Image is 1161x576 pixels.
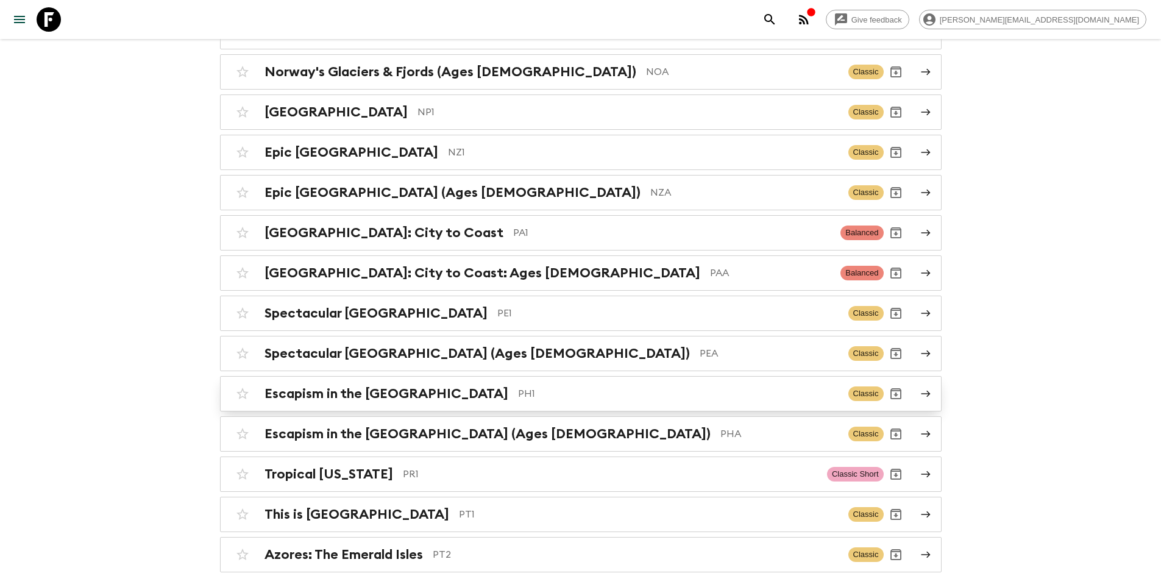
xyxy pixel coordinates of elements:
button: Archive [884,60,908,84]
a: Spectacular [GEOGRAPHIC_DATA] (Ages [DEMOGRAPHIC_DATA])PEAClassicArchive [220,336,942,371]
a: Spectacular [GEOGRAPHIC_DATA]PE1ClassicArchive [220,296,942,331]
p: NP1 [417,105,839,119]
button: Archive [884,100,908,124]
h2: Spectacular [GEOGRAPHIC_DATA] [265,305,488,321]
span: Balanced [840,266,883,280]
p: PT2 [433,547,839,562]
p: PT1 [459,507,839,522]
div: [PERSON_NAME][EMAIL_ADDRESS][DOMAIN_NAME] [919,10,1146,29]
span: Classic [848,547,884,562]
a: [GEOGRAPHIC_DATA]NP1ClassicArchive [220,94,942,130]
a: [GEOGRAPHIC_DATA]: City to CoastPA1BalancedArchive [220,215,942,251]
p: PH1 [518,386,839,401]
span: Classic [848,427,884,441]
p: PE1 [497,306,839,321]
h2: Epic [GEOGRAPHIC_DATA] (Ages [DEMOGRAPHIC_DATA]) [265,185,641,201]
button: menu [7,7,32,32]
span: Classic [848,346,884,361]
span: Classic [848,386,884,401]
span: Classic Short [827,467,884,482]
a: Give feedback [826,10,909,29]
h2: Tropical [US_STATE] [265,466,393,482]
h2: Escapism in the [GEOGRAPHIC_DATA] [265,386,508,402]
button: Archive [884,542,908,567]
h2: Azores: The Emerald Isles [265,547,423,563]
a: Azores: The Emerald IslesPT2ClassicArchive [220,537,942,572]
a: This is [GEOGRAPHIC_DATA]PT1ClassicArchive [220,497,942,532]
p: PHA [720,427,839,441]
button: Archive [884,422,908,446]
button: search adventures [758,7,782,32]
h2: [GEOGRAPHIC_DATA] [265,104,408,120]
a: Epic [GEOGRAPHIC_DATA] (Ages [DEMOGRAPHIC_DATA])NZAClassicArchive [220,175,942,210]
h2: Norway's Glaciers & Fjords (Ages [DEMOGRAPHIC_DATA]) [265,64,636,80]
h2: [GEOGRAPHIC_DATA]: City to Coast [265,225,503,241]
button: Archive [884,462,908,486]
a: Epic [GEOGRAPHIC_DATA]NZ1ClassicArchive [220,135,942,170]
span: Balanced [840,226,883,240]
button: Archive [884,261,908,285]
button: Archive [884,341,908,366]
span: Classic [848,65,884,79]
p: PAA [710,266,831,280]
p: NZ1 [448,145,839,160]
p: PEA [700,346,839,361]
h2: Epic [GEOGRAPHIC_DATA] [265,144,438,160]
span: Classic [848,507,884,522]
a: Escapism in the [GEOGRAPHIC_DATA]PH1ClassicArchive [220,376,942,411]
button: Archive [884,502,908,527]
span: Give feedback [845,15,909,24]
h2: Spectacular [GEOGRAPHIC_DATA] (Ages [DEMOGRAPHIC_DATA]) [265,346,690,361]
a: Norway's Glaciers & Fjords (Ages [DEMOGRAPHIC_DATA])NOAClassicArchive [220,54,942,90]
button: Archive [884,382,908,406]
button: Archive [884,140,908,165]
button: Archive [884,221,908,245]
button: Archive [884,180,908,205]
button: Archive [884,301,908,325]
span: Classic [848,105,884,119]
p: PA1 [513,226,831,240]
h2: [GEOGRAPHIC_DATA]: City to Coast: Ages [DEMOGRAPHIC_DATA] [265,265,700,281]
a: Escapism in the [GEOGRAPHIC_DATA] (Ages [DEMOGRAPHIC_DATA])PHAClassicArchive [220,416,942,452]
h2: Escapism in the [GEOGRAPHIC_DATA] (Ages [DEMOGRAPHIC_DATA]) [265,426,711,442]
h2: This is [GEOGRAPHIC_DATA] [265,507,449,522]
p: NZA [650,185,839,200]
span: Classic [848,306,884,321]
a: [GEOGRAPHIC_DATA]: City to Coast: Ages [DEMOGRAPHIC_DATA]PAABalancedArchive [220,255,942,291]
a: Tropical [US_STATE]PR1Classic ShortArchive [220,457,942,492]
span: Classic [848,145,884,160]
span: [PERSON_NAME][EMAIL_ADDRESS][DOMAIN_NAME] [933,15,1146,24]
p: PR1 [403,467,817,482]
p: NOA [646,65,839,79]
span: Classic [848,185,884,200]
